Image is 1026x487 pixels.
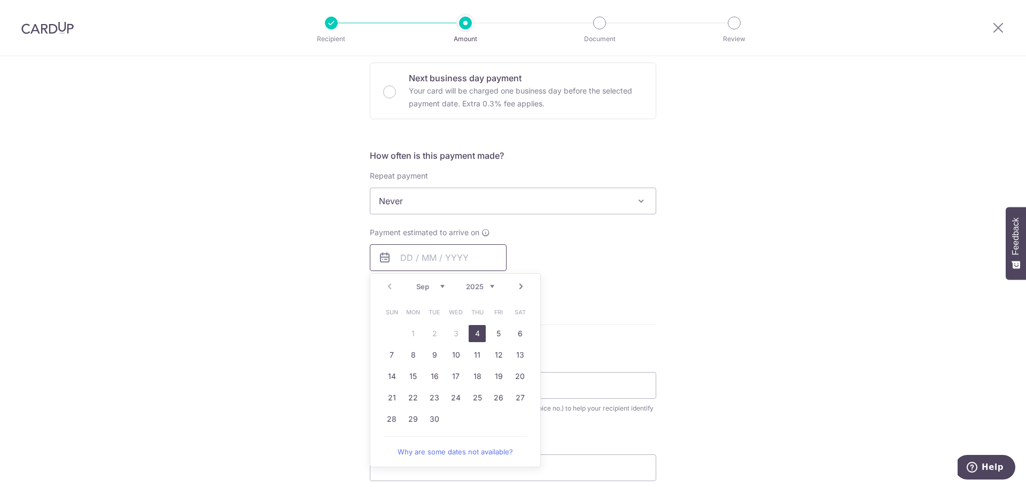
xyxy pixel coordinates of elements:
p: Document [560,34,639,44]
a: Next [515,280,527,293]
a: 6 [511,325,528,342]
iframe: Opens a widget where you can find more information [958,455,1015,482]
span: Thursday [469,304,486,321]
img: CardUp [21,21,74,34]
h5: How often is this payment made? [370,149,656,162]
a: 23 [426,389,443,406]
a: 28 [383,411,400,428]
a: 18 [469,368,486,385]
a: 16 [426,368,443,385]
a: 9 [426,346,443,364]
label: Repeat payment [370,171,428,181]
a: 19 [490,368,507,385]
span: Feedback [1011,218,1021,255]
button: Feedback - Show survey [1006,207,1026,280]
p: Your card will be charged one business day before the selected payment date. Extra 0.3% fee applies. [409,84,643,110]
a: 15 [405,368,422,385]
a: 30 [426,411,443,428]
span: Wednesday [447,304,464,321]
a: 11 [469,346,486,364]
a: 21 [383,389,400,406]
p: Recipient [292,34,371,44]
a: 14 [383,368,400,385]
a: 26 [490,389,507,406]
input: DD / MM / YYYY [370,244,507,271]
span: Friday [490,304,507,321]
span: Sunday [383,304,400,321]
a: 13 [511,346,528,364]
p: Next business day payment [409,72,643,84]
a: 25 [469,389,486,406]
span: Tuesday [426,304,443,321]
p: Review [695,34,774,44]
a: 17 [447,368,464,385]
a: 10 [447,346,464,364]
a: 24 [447,389,464,406]
a: 4 [469,325,486,342]
a: 8 [405,346,422,364]
span: Never [370,188,656,214]
span: Saturday [511,304,528,321]
a: Why are some dates not available? [383,441,527,462]
a: 20 [511,368,528,385]
span: Payment estimated to arrive on [370,227,479,238]
a: 29 [405,411,422,428]
a: 22 [405,389,422,406]
a: 27 [511,389,528,406]
a: 12 [490,346,507,364]
span: Monday [405,304,422,321]
p: Amount [426,34,505,44]
a: 7 [383,346,400,364]
a: 5 [490,325,507,342]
